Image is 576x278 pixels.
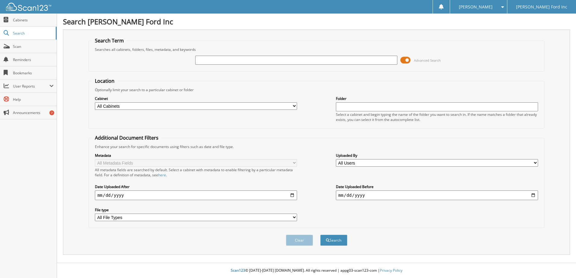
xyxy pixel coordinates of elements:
[95,190,297,200] input: start
[286,235,313,246] button: Clear
[516,5,567,9] span: [PERSON_NAME] Ford Inc
[231,268,245,273] span: Scan123
[336,184,538,189] label: Date Uploaded Before
[13,70,54,76] span: Bookmarks
[92,37,127,44] legend: Search Term
[13,17,54,23] span: Cabinets
[92,47,541,52] div: Searches all cabinets, folders, files, metadata, and keywords
[95,207,297,212] label: File type
[92,144,541,149] div: Enhance your search for specific documents using filters such as date and file type.
[320,235,347,246] button: Search
[95,153,297,158] label: Metadata
[336,96,538,101] label: Folder
[95,184,297,189] label: Date Uploaded After
[336,190,538,200] input: end
[92,134,161,141] legend: Additional Document Filters
[414,58,441,63] span: Advanced Search
[63,17,570,26] h1: Search [PERSON_NAME] Ford Inc
[49,110,54,115] div: 7
[459,5,493,9] span: [PERSON_NAME]
[95,96,297,101] label: Cabinet
[13,57,54,62] span: Reminders
[380,268,402,273] a: Privacy Policy
[6,3,51,11] img: scan123-logo-white.svg
[336,153,538,158] label: Uploaded By
[13,31,53,36] span: Search
[57,263,576,278] div: © [DATE]-[DATE] [DOMAIN_NAME]. All rights reserved | appg03-scan123-com |
[13,84,49,89] span: User Reports
[92,78,117,84] legend: Location
[13,97,54,102] span: Help
[13,44,54,49] span: Scan
[158,172,166,178] a: here
[95,167,297,178] div: All metadata fields are searched by default. Select a cabinet with metadata to enable filtering b...
[13,110,54,115] span: Announcements
[92,87,541,92] div: Optionally limit your search to a particular cabinet or folder
[336,112,538,122] div: Select a cabinet and begin typing the name of the folder you want to search in. If the name match...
